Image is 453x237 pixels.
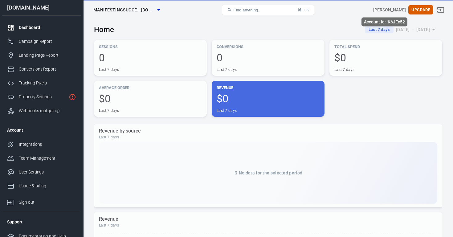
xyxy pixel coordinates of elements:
a: Dashboard [2,21,81,35]
button: manifestingsucce...[DOMAIN_NAME] [91,4,162,16]
div: Usage & billing [19,183,76,189]
h3: Home [94,25,114,34]
div: ⌘ + K [298,8,309,12]
div: Account id: iK6JEc52 [373,7,406,13]
a: Team Management [2,151,81,165]
span: manifestingsuccessenterprises.com [93,6,155,14]
a: Webhooks (outgoing) [2,104,81,118]
button: Upgrade [408,5,433,15]
button: Find anything...⌘ + K [222,5,314,15]
div: Webhooks (outgoing) [19,108,76,114]
div: User Settings [19,169,76,175]
div: Dashboard [19,24,76,31]
div: Account id: iK6JEc52 [361,18,407,27]
a: Campaign Report [2,35,81,48]
a: Integrations [2,137,81,151]
a: Tracking Pixels [2,76,81,90]
a: Sign out [2,193,81,209]
svg: Property is not installed yet [69,93,76,101]
a: Landing Page Report [2,48,81,62]
div: Team Management [19,155,76,161]
div: Landing Page Report [19,52,76,59]
div: Integrations [19,141,76,148]
a: Usage & billing [2,179,81,193]
li: Account [2,123,81,137]
div: Tracking Pixels [19,80,76,86]
a: Property Settings [2,90,81,104]
a: User Settings [2,165,81,179]
a: Sign out [433,2,448,17]
div: Conversions Report [19,66,76,72]
span: Find anything... [233,8,261,12]
div: Property Settings [19,94,66,100]
li: Support [2,215,81,229]
a: Conversions Report [2,62,81,76]
div: [DOMAIN_NAME] [2,5,81,10]
div: Campaign Report [19,38,76,45]
div: Sign out [19,199,76,206]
